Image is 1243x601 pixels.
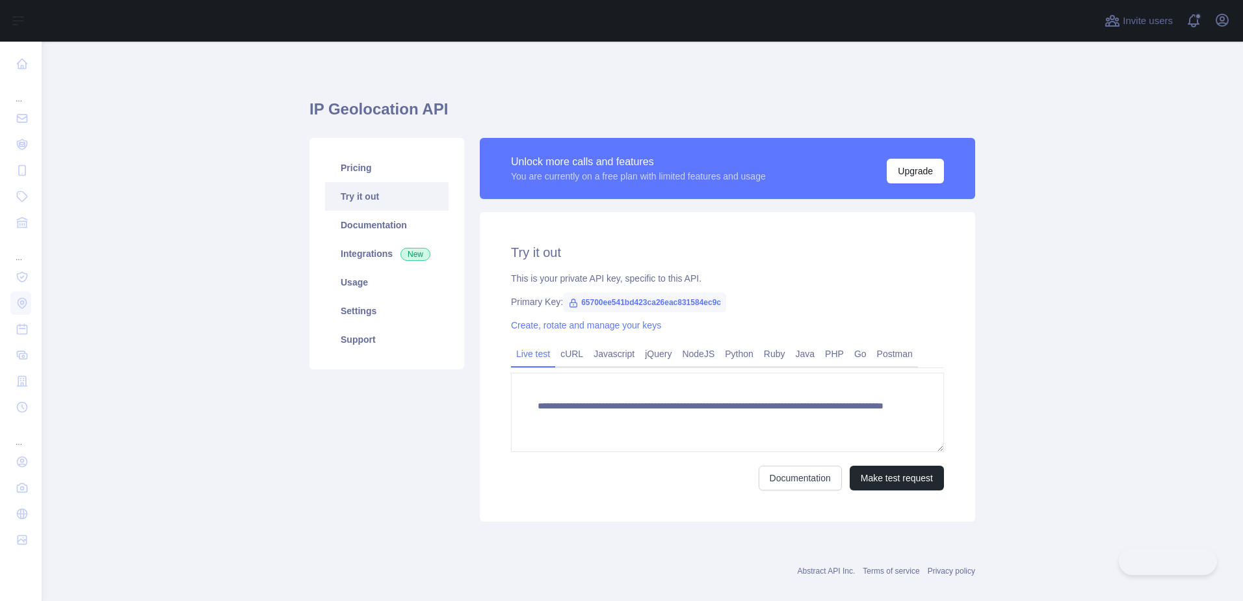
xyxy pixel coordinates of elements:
div: You are currently on a free plan with limited features and usage [511,170,766,183]
iframe: Toggle Customer Support [1119,548,1217,575]
a: Integrations New [325,239,449,268]
a: Create, rotate and manage your keys [511,320,661,330]
a: Documentation [325,211,449,239]
span: Invite users [1123,14,1173,29]
div: ... [10,237,31,263]
a: Live test [511,343,555,364]
a: Settings [325,297,449,325]
a: Ruby [759,343,791,364]
a: Go [849,343,872,364]
a: Usage [325,268,449,297]
button: Upgrade [887,159,944,183]
h1: IP Geolocation API [309,99,975,130]
div: ... [10,78,31,104]
a: NodeJS [677,343,720,364]
button: Invite users [1102,10,1175,31]
a: Abstract API Inc. [798,567,856,576]
h2: Try it out [511,243,944,261]
a: Try it out [325,182,449,211]
button: Make test request [850,466,944,490]
div: Primary Key: [511,295,944,308]
a: Terms of service [863,567,919,576]
a: Postman [872,343,918,364]
a: jQuery [640,343,677,364]
a: Python [720,343,759,364]
div: This is your private API key, specific to this API. [511,272,944,285]
a: Java [791,343,820,364]
span: New [400,248,430,261]
a: Support [325,325,449,354]
a: Pricing [325,154,449,182]
div: Unlock more calls and features [511,154,766,170]
div: ... [10,421,31,447]
a: Privacy policy [928,567,975,576]
a: cURL [555,343,588,364]
span: 65700ee541bd423ca26eac831584ec9c [563,293,726,312]
a: PHP [820,343,849,364]
a: Documentation [759,466,842,490]
a: Javascript [588,343,640,364]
